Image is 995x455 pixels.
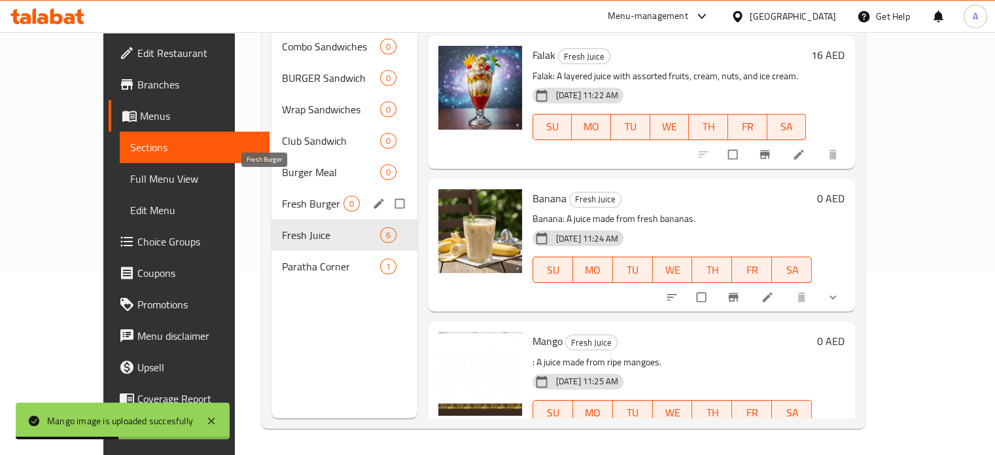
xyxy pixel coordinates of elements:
[613,257,653,283] button: TU
[733,117,762,136] span: FR
[380,164,396,180] div: items
[570,192,621,207] span: Fresh Juice
[551,232,623,245] span: [DATE] 11:24 AM
[720,142,748,167] span: Select to update
[381,135,396,147] span: 0
[608,9,688,24] div: Menu-management
[438,46,522,130] img: Falak
[737,403,767,422] span: FR
[282,101,380,117] span: Wrap Sandwiches
[818,283,850,312] button: show more
[282,164,380,180] span: Burger Meal
[728,114,767,140] button: FR
[532,400,573,426] button: SU
[438,332,522,416] img: Mango
[532,211,812,227] p: Banana: A juice made from fresh bananas.
[826,291,839,304] svg: Show Choices
[109,69,270,100] a: Branches
[732,257,772,283] button: FR
[109,289,270,320] a: Promotions
[271,94,417,125] div: Wrap Sandwiches0
[618,403,648,422] span: TU
[109,320,270,352] a: Menu disclaimer
[973,9,978,24] span: A
[47,414,193,428] div: Mango image is uploaded succesfully
[787,283,818,312] button: delete
[120,194,270,226] a: Edit Menu
[658,403,688,422] span: WE
[538,261,568,280] span: SU
[613,400,653,426] button: TU
[381,261,396,273] span: 1
[551,375,623,388] span: [DATE] 11:25 AM
[271,219,417,251] div: Fresh Juice6
[689,285,716,310] span: Select to update
[750,9,836,24] div: [GEOGRAPHIC_DATA]
[282,227,380,243] span: Fresh Juice
[777,403,807,422] span: SA
[381,103,396,116] span: 0
[381,166,396,179] span: 0
[120,163,270,194] a: Full Menu View
[137,359,259,375] span: Upsell
[611,114,650,140] button: TU
[737,261,767,280] span: FR
[532,189,567,208] span: Banana
[271,125,417,156] div: Club Sandwich0
[697,403,727,422] span: TH
[650,114,690,140] button: WE
[694,117,723,136] span: TH
[817,332,845,350] h6: 0 AED
[719,283,750,312] button: Branch-specific-item
[566,335,617,350] span: Fresh Juice
[271,251,417,282] div: Paratha Corner1
[343,196,360,211] div: items
[616,117,645,136] span: TU
[282,259,380,274] span: Paratha Corner
[137,265,259,281] span: Coupons
[532,68,807,84] p: Falak: A layered juice with assorted fruits, cream, nuts, and ice cream.
[538,403,568,422] span: SU
[381,41,396,53] span: 0
[532,354,812,371] p: : A juice made from ripe mangoes.
[573,257,613,283] button: MO
[282,133,380,149] span: Club Sandwich
[773,117,801,136] span: SA
[370,195,390,212] button: edit
[381,72,396,84] span: 0
[137,391,259,407] span: Coverage Report
[137,45,259,61] span: Edit Restaurant
[653,400,693,426] button: WE
[558,48,610,64] div: Fresh Juice
[532,257,573,283] button: SU
[658,261,688,280] span: WE
[271,26,417,287] nav: Menu sections
[777,261,807,280] span: SA
[380,101,396,117] div: items
[109,257,270,289] a: Coupons
[657,283,689,312] button: sort-choices
[282,39,380,54] span: Combo Sandwiches
[689,114,728,140] button: TH
[569,192,621,208] div: Fresh Juice
[109,383,270,414] a: Coverage Report
[532,45,555,65] span: Falak
[380,39,396,54] div: items
[109,37,270,69] a: Edit Restaurant
[282,70,380,86] span: BURGER Sandwich
[573,400,613,426] button: MO
[381,229,396,242] span: 6
[109,352,270,383] a: Upsell
[271,31,417,62] div: Combo Sandwiches0
[271,188,417,219] div: Fresh Burger0edit
[137,297,259,312] span: Promotions
[818,140,850,169] button: delete
[271,62,417,94] div: BURGER Sandwich0
[817,189,845,208] h6: 0 AED
[551,89,623,101] span: [DATE] 11:22 AM
[271,156,417,188] div: Burger Meal0
[618,261,648,280] span: TU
